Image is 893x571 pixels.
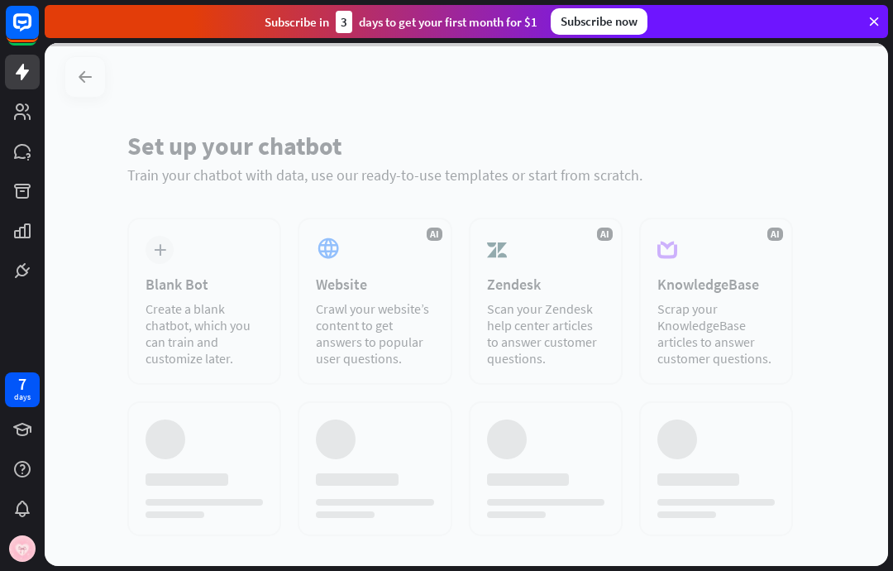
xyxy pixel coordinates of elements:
[551,8,647,35] div: Subscribe now
[5,372,40,407] a: 7 days
[336,11,352,33] div: 3
[18,377,26,391] div: 7
[265,11,537,33] div: Subscribe in days to get your first month for $1
[14,391,31,403] div: days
